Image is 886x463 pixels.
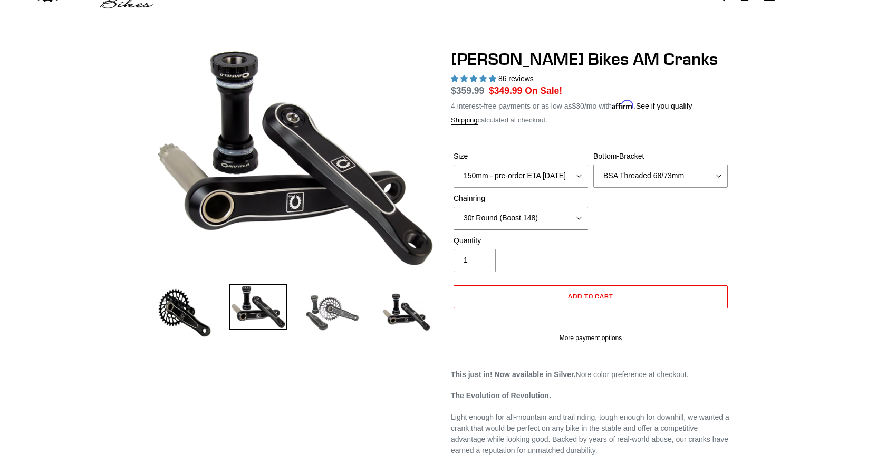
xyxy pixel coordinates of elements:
[451,116,478,125] a: Shipping
[229,284,287,330] img: Load image into Gallery viewer, Canfield Cranks
[489,85,522,96] span: $349.99
[454,285,728,308] button: Add to cart
[451,391,551,400] strong: The Evolution of Revolution.
[612,100,634,109] span: Affirm
[451,370,576,379] strong: This just in! Now available in Silver.
[454,151,588,162] label: Size
[568,292,614,300] span: Add to cart
[572,102,584,110] span: $30
[303,284,361,342] img: Load image into Gallery viewer, Canfield Bikes AM Cranks
[525,84,562,98] span: On Sale!
[156,284,214,342] img: Load image into Gallery viewer, Canfield Bikes AM Cranks
[454,193,588,204] label: Chainring
[451,115,730,126] div: calculated at checkout.
[454,333,728,343] a: More payment options
[451,49,730,69] h1: [PERSON_NAME] Bikes AM Cranks
[377,284,435,342] img: Load image into Gallery viewer, CANFIELD-AM_DH-CRANKS
[454,235,588,246] label: Quantity
[451,412,730,456] p: Light enough for all-mountain and trail riding, tough enough for downhill, we wanted a crank that...
[636,102,692,110] a: See if you qualify - Learn more about Affirm Financing (opens in modal)
[451,74,498,83] span: 4.97 stars
[451,369,730,380] p: Note color preference at checkout.
[451,85,484,96] s: $359.99
[498,74,534,83] span: 86 reviews
[593,151,728,162] label: Bottom-Bracket
[451,98,692,112] p: 4 interest-free payments or as low as /mo with .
